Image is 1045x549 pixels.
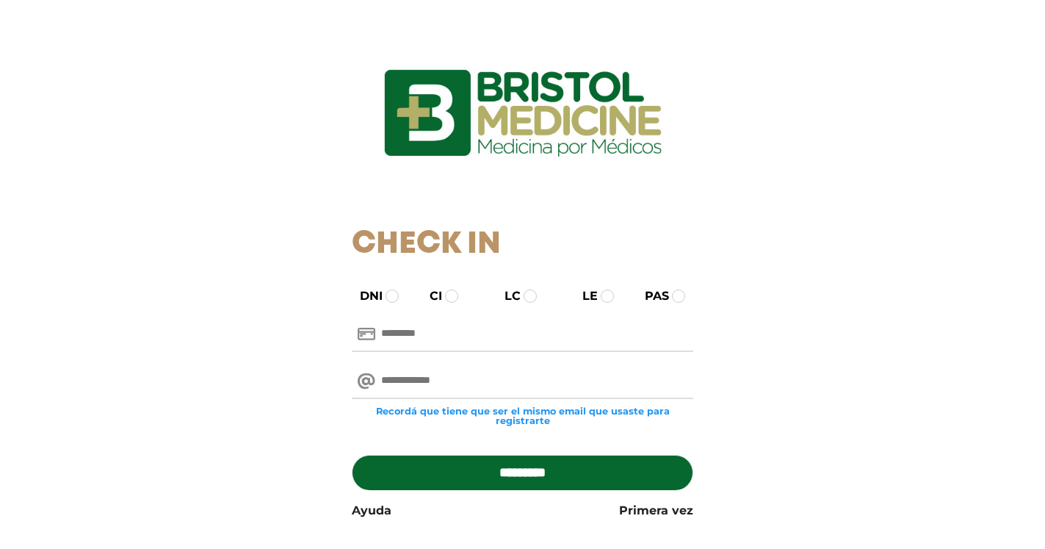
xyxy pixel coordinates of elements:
[416,287,442,305] label: CI
[491,287,521,305] label: LC
[325,18,721,209] img: logo_ingresarbristol.jpg
[347,287,383,305] label: DNI
[632,287,669,305] label: PAS
[569,287,598,305] label: LE
[619,502,693,520] a: Primera vez
[352,406,693,426] small: Recordá que tiene que ser el mismo email que usaste para registrarte
[352,502,391,520] a: Ayuda
[352,226,693,263] h1: Check In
